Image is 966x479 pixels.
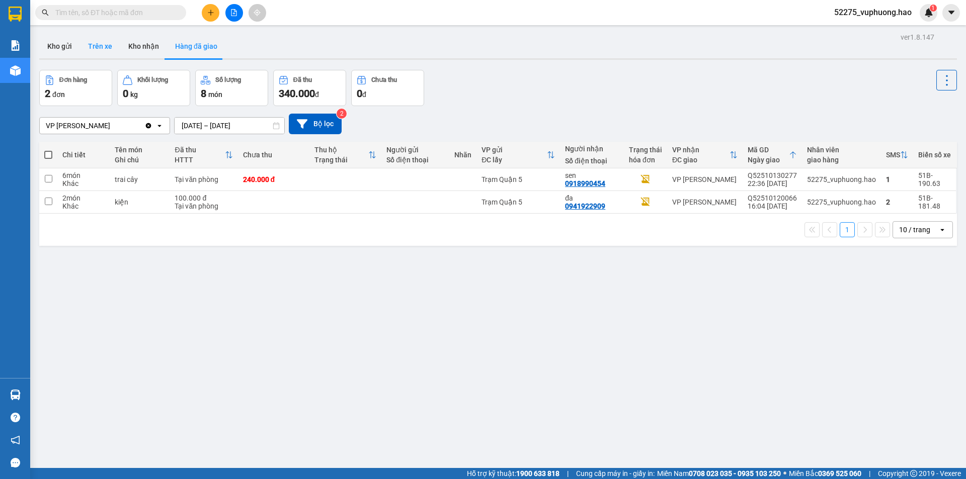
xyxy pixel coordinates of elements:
div: Mã GD [748,146,789,154]
th: Toggle SortBy [743,142,802,168]
div: 1 [886,175,908,183]
div: 240.000 đ [243,175,305,183]
img: icon-new-feature [924,8,933,17]
button: caret-down [942,4,960,22]
img: logo-vxr [9,7,22,22]
div: 52275_vuphuong.hao [807,198,876,206]
div: Khối lượng [137,76,168,83]
div: VP nhận [672,146,730,154]
span: Miền Nam [657,468,781,479]
strong: 0708 023 035 - 0935 103 250 [689,469,781,477]
div: Số điện thoại [386,156,444,164]
sup: 1 [930,5,937,12]
button: Trên xe [80,34,120,58]
div: Khác [62,202,105,210]
span: 340.000 [279,87,315,100]
div: Chưa thu [243,151,305,159]
div: VP [PERSON_NAME] [672,198,738,206]
div: Người nhận [565,145,619,153]
div: Trạm Quận 5 [481,198,555,206]
span: Hỗ trợ kỹ thuật: [467,468,559,479]
div: Người gửi [386,146,444,154]
span: đơn [52,90,65,99]
div: 2 món [62,194,105,202]
strong: 0369 525 060 [818,469,861,477]
span: copyright [910,470,917,477]
span: 0 [123,87,128,100]
span: ⚪️ [783,471,786,475]
div: Đơn hàng [59,76,87,83]
span: đ [315,90,319,99]
div: 52275_vuphuong.hao [807,175,876,183]
button: 1 [840,222,855,237]
span: 1 [931,5,935,12]
div: Tại văn phòng [175,202,232,210]
span: đ [362,90,366,99]
span: 52275_vuphuong.hao [826,6,920,19]
button: Số lượng8món [195,70,268,106]
span: món [208,90,222,99]
div: HTTT [175,156,224,164]
span: search [42,9,49,16]
svg: Clear value [144,122,152,130]
div: Trạm Quận 5 [481,175,555,183]
span: Cung cấp máy in - giấy in: [576,468,655,479]
button: Bộ lọc [289,114,342,134]
span: kg [130,90,138,99]
div: Trạng thái [629,146,662,154]
div: Số điện thoại [565,157,619,165]
span: Miền Bắc [789,468,861,479]
div: Ngày giao [748,156,789,164]
sup: 2 [337,109,347,119]
div: ver 1.8.147 [901,32,934,43]
input: Selected VP Gành Hào. [111,121,112,131]
div: 0918990454 [565,179,605,187]
div: 6 món [62,171,105,179]
img: logo.jpg [13,13,63,63]
th: Toggle SortBy [309,142,381,168]
button: Kho gửi [39,34,80,58]
div: Thu hộ [314,146,368,154]
div: Chi tiết [62,151,105,159]
div: Đã thu [175,146,224,154]
b: GỬI : VP [PERSON_NAME] [13,73,176,89]
div: 22:36 [DATE] [748,179,797,187]
div: Trạng thái [314,156,368,164]
span: 2 [45,87,50,100]
button: plus [202,4,219,22]
span: plus [207,9,214,16]
div: Q52510120066 [748,194,797,202]
div: Nhân viên [807,146,876,154]
div: VP gửi [481,146,547,154]
div: ĐC lấy [481,156,547,164]
div: kiện [115,198,165,206]
div: 10 / trang [899,225,930,235]
span: file-add [230,9,237,16]
span: aim [254,9,261,16]
img: warehouse-icon [10,65,21,76]
button: file-add [225,4,243,22]
th: Toggle SortBy [476,142,560,168]
div: Q52510130277 [748,171,797,179]
div: Đã thu [293,76,312,83]
div: 16:04 [DATE] [748,202,797,210]
button: aim [249,4,266,22]
div: đa [565,194,619,202]
div: VP [PERSON_NAME] [46,121,110,131]
div: giao hàng [807,156,876,164]
span: notification [11,435,20,445]
svg: open [938,226,946,234]
div: 51B-181.48 [918,194,951,210]
span: message [11,458,20,467]
button: Khối lượng0kg [117,70,190,106]
div: Tại văn phòng [175,175,232,183]
img: solution-icon [10,40,21,51]
span: 0 [357,87,362,100]
button: Đơn hàng2đơn [39,70,112,106]
div: sen [565,171,619,179]
span: 8 [201,87,206,100]
img: warehouse-icon [10,390,21,400]
div: 2 [886,198,908,206]
div: 51B-190.63 [918,171,951,187]
span: question-circle [11,413,20,422]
